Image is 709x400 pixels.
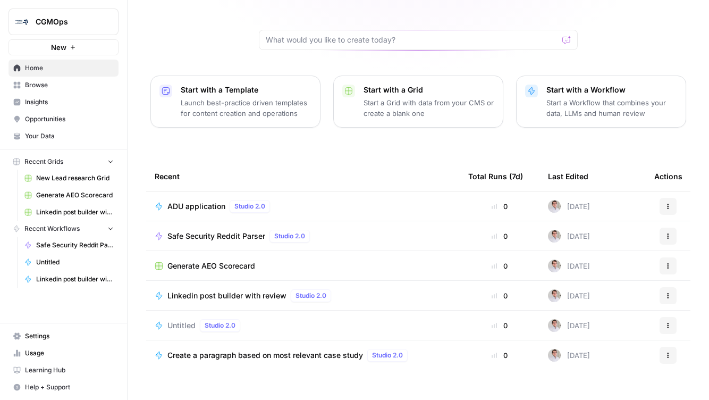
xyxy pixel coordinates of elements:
a: New Lead research Grid [20,170,119,187]
div: Last Edited [548,162,588,191]
span: Home [25,63,114,73]
span: Learning Hub [25,365,114,375]
button: Start with a GridStart a Grid with data from your CMS or create a blank one [333,76,503,128]
span: Studio 2.0 [372,351,403,360]
div: [DATE] [548,349,590,362]
button: Workspace: CGMOps [9,9,119,35]
div: [DATE] [548,289,590,302]
a: Insights [9,94,119,111]
p: Start with a Template [181,85,311,95]
input: What would you like to create today? [266,35,558,45]
span: Untitled [167,320,196,331]
img: gb5sba3xopuoyap1i3ljhgpw2lzq [548,289,561,302]
span: Studio 2.0 [234,202,265,211]
button: Start with a WorkflowStart a Workflow that combines your data, LLMs and human review [516,76,686,128]
a: Linkedin post builder with review Grid [20,204,119,221]
a: Your Data [9,128,119,145]
a: Settings [9,328,119,345]
a: Untitled [20,254,119,271]
div: [DATE] [548,260,590,272]
a: Browse [9,77,119,94]
span: Studio 2.0 [274,231,305,241]
button: New [9,39,119,55]
a: Home [9,60,119,77]
a: Safe Security Reddit ParserStudio 2.0 [155,230,451,243]
a: ADU applicationStudio 2.0 [155,200,451,213]
img: gb5sba3xopuoyap1i3ljhgpw2lzq [548,349,561,362]
img: gb5sba3xopuoyap1i3ljhgpw2lzq [548,319,561,332]
a: Opportunities [9,111,119,128]
img: gb5sba3xopuoyap1i3ljhgpw2lzq [548,260,561,272]
span: Safe Security Reddit Parser [36,240,114,250]
button: Recent Grids [9,154,119,170]
div: 0 [468,201,531,212]
span: Recent Workflows [24,224,80,234]
a: Generate AEO Scorecard [155,261,451,271]
a: Generate AEO Scorecard [20,187,119,204]
div: 0 [468,350,531,361]
div: Actions [654,162,682,191]
div: [DATE] [548,319,590,332]
span: Browse [25,80,114,90]
div: 0 [468,261,531,271]
span: Your Data [25,131,114,141]
div: Total Runs (7d) [468,162,523,191]
a: Linkedin post builder with review [20,271,119,288]
a: Create a paragraph based on most relevant case studyStudio 2.0 [155,349,451,362]
div: [DATE] [548,230,590,243]
div: [DATE] [548,200,590,213]
p: Start with a Grid [364,85,494,95]
a: Learning Hub [9,362,119,379]
span: New Lead research Grid [36,173,114,183]
p: Start a Grid with data from your CMS or create a blank one [364,97,494,119]
a: Linkedin post builder with reviewStudio 2.0 [155,289,451,302]
span: Help + Support [25,382,114,392]
span: New [51,42,66,53]
span: Generate AEO Scorecard [36,190,114,200]
span: Usage [25,348,114,358]
span: Untitled [36,257,114,267]
div: Recent [155,162,451,191]
a: Usage [9,345,119,362]
div: 0 [468,290,531,301]
a: Safe Security Reddit Parser [20,237,119,254]
a: UntitledStudio 2.0 [155,319,451,332]
p: Launch best-practice driven templates for content creation and operations [181,97,311,119]
div: 0 [468,320,531,331]
p: Start with a Workflow [546,85,677,95]
span: Linkedin post builder with review [167,290,286,301]
span: Linkedin post builder with review [36,274,114,284]
button: Recent Workflows [9,221,119,237]
span: CGMOps [36,16,100,27]
span: Studio 2.0 [205,321,235,330]
button: Start with a TemplateLaunch best-practice driven templates for content creation and operations [150,76,320,128]
span: Generate AEO Scorecard [167,261,255,271]
p: Start a Workflow that combines your data, LLMs and human review [546,97,677,119]
img: gb5sba3xopuoyap1i3ljhgpw2lzq [548,230,561,243]
span: Safe Security Reddit Parser [167,231,265,241]
button: Help + Support [9,379,119,396]
span: Opportunities [25,114,114,124]
span: Recent Grids [24,157,63,166]
img: gb5sba3xopuoyap1i3ljhgpw2lzq [548,200,561,213]
span: Linkedin post builder with review Grid [36,207,114,217]
span: Studio 2.0 [296,291,326,301]
span: ADU application [167,201,225,212]
span: Create a paragraph based on most relevant case study [167,350,363,361]
div: 0 [468,231,531,241]
span: Settings [25,331,114,341]
img: CGMOps Logo [12,12,31,31]
span: Insights [25,97,114,107]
